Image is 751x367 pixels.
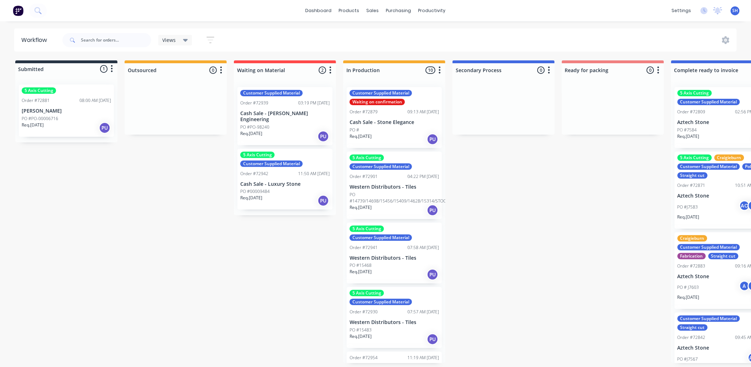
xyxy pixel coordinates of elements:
[678,263,706,269] div: Order #72883
[678,204,698,210] p: PO #J7583
[678,182,706,189] div: Order #72871
[383,5,415,16] div: purchasing
[350,309,378,315] div: Order #72930
[237,149,333,210] div: 5 Axis CuttingCustomer Supplied MaterialOrder #7294211:50 AM [DATE]Cash Sale - Luxury StonePO #00...
[350,191,448,204] p: PO #14739/14698/15456/15409/14628/15314/STOCK
[678,155,712,161] div: 5 Axis Cutting
[350,244,378,251] div: Order #72941
[22,115,58,122] p: PO #PO-00006716
[678,133,700,140] p: Req. [DATE]
[240,152,275,158] div: 5 Axis Cutting
[678,127,697,133] p: PO #7584
[350,119,439,125] p: Cash Sale - Stone Elegance
[21,36,50,44] div: Workflow
[240,195,262,201] p: Req. [DATE]
[350,226,384,232] div: 5 Axis Cutting
[678,235,707,242] div: Craigieburn
[22,108,111,114] p: [PERSON_NAME]
[240,110,330,123] p: Cash Sale - [PERSON_NAME] Engineering
[240,90,303,96] div: Customer Supplied Material
[240,161,303,167] div: Customer Supplied Material
[350,255,439,261] p: Western Distributors - Tiles
[678,172,708,179] div: Straight cut
[350,99,405,105] div: Waiting on confirmation
[678,90,712,96] div: 5 Axis Cutting
[678,253,706,259] div: Fabrication
[163,36,176,44] span: Views
[350,262,372,269] p: PO #15468
[678,109,706,115] div: Order #72809
[347,87,442,148] div: Customer Supplied MaterialWaiting on confirmationOrder #7287909:13 AM [DATE]Cash Sale - Stone Ele...
[350,327,372,333] p: PO #15483
[350,90,412,96] div: Customer Supplied Material
[240,171,268,177] div: Order #72942
[298,171,330,177] div: 11:50 AM [DATE]
[427,205,438,216] div: PU
[350,299,412,305] div: Customer Supplied Material
[407,244,439,251] div: 07:58 AM [DATE]
[415,5,449,16] div: productivity
[678,163,740,170] div: Customer Supplied Material
[240,181,330,187] p: Cash Sale - Luxury Stone
[350,355,378,361] div: Order #72954
[678,244,740,250] div: Customer Supplied Material
[427,334,438,345] div: PU
[678,294,700,301] p: Req. [DATE]
[80,97,111,104] div: 08:00 AM [DATE]
[13,5,23,16] img: Factory
[678,315,740,322] div: Customer Supplied Material
[350,109,378,115] div: Order #72879
[350,155,384,161] div: 5 Axis Cutting
[350,234,412,241] div: Customer Supplied Material
[350,173,378,180] div: Order #72901
[22,122,44,128] p: Req. [DATE]
[739,200,750,211] div: AC
[99,122,110,134] div: PU
[678,284,699,291] p: PO # J7603
[733,7,738,14] span: SH
[240,130,262,137] p: Req. [DATE]
[347,152,442,219] div: 5 Axis CuttingCustomer Supplied MaterialOrder #7290104:22 PM [DATE]Western Distributors - TilesPO...
[347,287,442,348] div: 5 Axis CuttingCustomer Supplied MaterialOrder #7293007:57 AM [DATE]Western Distributors - TilesPO...
[350,290,384,296] div: 5 Axis Cutting
[350,184,439,190] p: Western Distributors - Tiles
[318,131,329,142] div: PU
[350,127,359,133] p: PO #
[678,324,708,331] div: Straight cut
[407,309,439,315] div: 07:57 AM [DATE]
[335,5,363,16] div: products
[407,355,439,361] div: 11:19 AM [DATE]
[350,204,372,211] p: Req. [DATE]
[678,356,698,362] p: PO #J7567
[427,134,438,145] div: PU
[427,269,438,280] div: PU
[240,124,269,130] p: PO #PO-98240
[708,253,739,259] div: Straight cut
[22,97,50,104] div: Order #72881
[22,87,56,94] div: 5 Axis Cutting
[350,163,412,170] div: Customer Supplied Material
[347,223,442,284] div: 5 Axis CuttingCustomer Supplied MaterialOrder #7294107:58 AM [DATE]Western Distributors - TilesPO...
[19,85,114,137] div: 5 Axis CuttingOrder #7288108:00 AM [DATE][PERSON_NAME]PO #PO-00006716Req.[DATE]PU
[407,173,439,180] div: 04:22 PM [DATE]
[363,5,383,16] div: sales
[302,5,335,16] a: dashboard
[350,133,372,140] p: Req. [DATE]
[350,269,372,275] p: Req. [DATE]
[81,33,151,47] input: Search for orders...
[678,214,700,220] p: Req. [DATE]
[407,109,439,115] div: 09:13 AM [DATE]
[714,155,744,161] div: Craigieburn
[678,99,740,105] div: Customer Supplied Material
[240,188,270,195] p: PO #00009484
[668,5,695,16] div: settings
[678,334,706,341] div: Order #72842
[739,281,750,291] div: A
[318,195,329,206] div: PU
[237,87,333,145] div: Customer Supplied MaterialOrder #7293903:19 PM [DATE]Cash Sale - [PERSON_NAME] EngineeringPO #PO-...
[240,100,268,106] div: Order #72939
[298,100,330,106] div: 03:19 PM [DATE]
[350,333,372,340] p: Req. [DATE]
[350,319,439,325] p: Western Distributors - Tiles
